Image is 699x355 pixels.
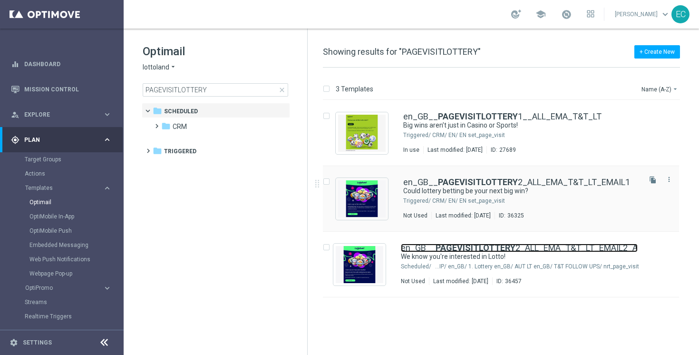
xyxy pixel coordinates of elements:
[438,111,518,121] b: PAGEVISITLOTTERY
[403,178,630,187] a: en_GB__PAGEVISITLOTTERY2_ALL_EMA_T&T_LT_EMAIL1
[143,44,288,59] h1: Optimail
[25,281,123,295] div: OptiPromo
[403,212,427,219] div: Not Used
[25,285,93,291] span: OptiPromo
[313,166,697,232] div: Press SPACE to select this row.
[153,106,162,116] i: folder
[29,252,123,266] div: Web Push Notifications
[671,85,679,93] i: arrow_drop_down
[103,184,112,193] i: keyboard_arrow_right
[10,338,18,347] i: settings
[403,112,602,121] a: en_GB__PAGEVISITLOTTERY1__ALL_EMA_T&T_LT
[401,252,617,261] a: We know you're interested in Lotto!
[403,187,617,196] a: Could lottery betting be your next big win?
[29,209,123,224] div: OptiMobile In-App
[338,115,386,152] img: 27689.jpeg
[535,9,546,20] span: school
[429,277,492,285] div: Last modified: [DATE]
[647,174,659,186] button: file_copy
[29,198,99,206] a: Optimail
[432,197,639,205] div: Triggered/CRM/EN/EN set_page_visit
[11,60,19,69] i: equalizer
[25,284,112,292] button: OptiPromo keyboard_arrow_right
[660,9,670,20] span: keyboard_arrow_down
[649,176,657,184] i: file_copy
[634,45,680,59] button: + Create New
[403,146,419,154] div: In use
[665,176,673,183] i: more_vert
[169,63,177,72] i: arrow_drop_down
[25,167,123,181] div: Actions
[433,263,639,270] div: Scheduled/CRM/2. NVIP/en_GB/1. Lottery en_GB/AUT LT en_GB/T&T FOLLOW UPS/nrt_page_visit
[403,121,617,130] a: Big wins aren’t just in Casino or Sports!
[143,83,288,97] input: Search Template
[641,83,680,95] button: Name (A-Z)arrow_drop_down
[278,86,286,94] span: close
[664,174,674,185] button: more_vert
[11,110,103,119] div: Explore
[403,197,431,205] div: Triggered/
[161,121,171,131] i: folder
[11,110,19,119] i: person_search
[10,111,112,118] button: person_search Explore keyboard_arrow_right
[403,131,431,139] div: Triggered/
[103,135,112,144] i: keyboard_arrow_right
[507,212,524,219] div: 36325
[25,181,123,281] div: Templates
[338,180,386,217] img: 36325.jpeg
[401,277,425,285] div: Not Used
[24,77,112,102] a: Mission Control
[10,60,112,68] button: equalizer Dashboard
[25,313,99,320] a: Realtime Triggers
[336,85,373,93] p: 3 Templates
[24,51,112,77] a: Dashboard
[29,213,99,220] a: OptiMobile In-App
[323,47,481,57] span: Showing results for "PAGEVISITLOTTERY"
[401,244,638,252] a: en_GB__PAGEVISITLOTTERY2_ALL_EMA_T&T_LT_EMAIL2_A
[29,227,99,235] a: OptiMobile Push
[403,121,639,130] div: Big wins aren’t just in Casino or Sports!
[103,284,112,293] i: keyboard_arrow_right
[24,137,103,143] span: Plan
[486,146,516,154] div: ID:
[438,177,518,187] b: PAGEVISITLOTTERY
[432,212,495,219] div: Last modified: [DATE]
[401,252,639,261] div: We know you're interested in Lotto!
[173,122,187,131] span: CRM
[103,110,112,119] i: keyboard_arrow_right
[11,136,19,144] i: gps_fixed
[424,146,486,154] div: Last modified: [DATE]
[313,232,697,297] div: Press SPACE to select this row.
[25,184,112,192] button: Templates keyboard_arrow_right
[313,100,697,166] div: Press SPACE to select this row.
[143,63,177,72] button: lottoland arrow_drop_down
[25,185,93,191] span: Templates
[29,224,123,238] div: OptiMobile Push
[436,243,515,253] b: PAGEVISITLOTTERY
[492,277,522,285] div: ID:
[143,63,169,72] span: lottoland
[10,136,112,144] button: gps_fixed Plan keyboard_arrow_right
[10,86,112,93] button: Mission Control
[403,187,639,196] div: Could lottery betting be your next big win?
[25,152,123,167] div: Target Groups
[401,263,431,270] div: Scheduled/
[164,107,198,116] span: Scheduled
[29,195,123,209] div: Optimail
[25,295,123,309] div: Streams
[505,277,522,285] div: 36457
[336,246,383,283] img: 36457.jpeg
[29,238,123,252] div: Embedded Messaging
[432,131,639,139] div: Triggered/CRM/EN/EN set_page_visit
[11,136,103,144] div: Plan
[671,5,689,23] div: EC
[499,146,516,154] div: 27689
[495,212,524,219] div: ID:
[11,51,112,77] div: Dashboard
[29,266,123,281] div: Webpage Pop-up
[24,112,103,118] span: Explore
[11,77,112,102] div: Mission Control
